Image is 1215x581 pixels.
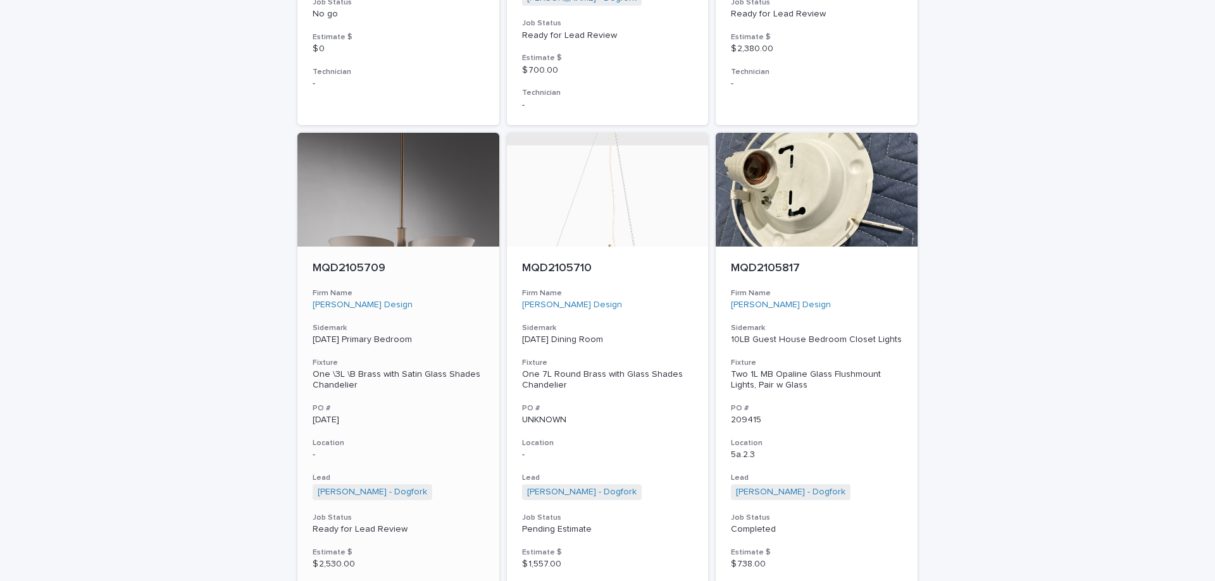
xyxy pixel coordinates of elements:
h3: Estimate $ [313,547,484,558]
p: $ 0 [313,44,484,54]
p: - [731,78,902,89]
h3: Estimate $ [731,32,902,42]
p: Pending Estimate [522,524,694,535]
div: One 7L Round Brass with Glass Shades Chandelier [522,369,694,391]
h3: Fixture [522,358,694,368]
p: Ready for Lead Review [313,524,484,535]
h3: Firm Name [313,288,484,298]
a: [PERSON_NAME] Design [313,300,413,310]
h3: Location [522,438,694,448]
p: 209415 [731,415,902,425]
h3: Job Status [522,18,694,28]
h3: PO # [313,403,484,413]
p: - [313,450,484,460]
h3: Estimate $ [522,53,694,63]
p: [DATE] Dining Room [522,334,694,345]
p: - [313,78,484,89]
h3: Location [731,438,902,448]
h3: Estimate $ [731,547,902,558]
h3: Job Status [731,513,902,523]
h3: Firm Name [522,288,694,298]
p: MQD2105817 [731,262,902,276]
h3: Job Status [313,513,484,523]
p: $ 2,530.00 [313,559,484,570]
h3: PO # [522,403,694,413]
p: - [522,450,694,460]
a: [PERSON_NAME] Design [731,300,831,310]
a: [PERSON_NAME] - Dogfork [736,487,845,498]
a: [PERSON_NAME] - Dogfork [318,487,427,498]
p: [DATE] [313,415,484,425]
p: 10LB Guest House Bedroom Closet Lights [731,334,902,345]
h3: Lead [522,473,694,483]
a: [PERSON_NAME] Design [522,300,622,310]
div: One \3L \B Brass with Satin Glass Shades Chandelier [313,369,484,391]
h3: Firm Name [731,288,902,298]
h3: Fixture [313,358,484,368]
h3: Sidemark [731,323,902,333]
p: 5a.2.3 [731,450,902,460]
h3: Job Status [522,513,694,523]
p: [DATE] Primary Bedroom [313,334,484,345]
h3: Lead [313,473,484,483]
p: - [522,100,694,111]
p: UNKNOWN [522,415,694,425]
p: MQD2105709 [313,262,484,276]
p: $ 738.00 [731,559,902,570]
p: $ 2,380.00 [731,44,902,54]
p: $ 700.00 [522,65,694,76]
h3: Sidemark [313,323,484,333]
h3: Lead [731,473,902,483]
h3: Sidemark [522,323,694,333]
h3: PO # [731,403,902,413]
h3: Estimate $ [522,547,694,558]
h3: Technician [522,88,694,98]
h3: Technician [731,67,902,77]
p: Ready for Lead Review [731,9,902,20]
h3: Estimate $ [313,32,484,42]
div: Two 1L MB Opaline Glass Flushmount Lights, Pair w Glass [731,369,902,391]
h3: Fixture [731,358,902,368]
a: [PERSON_NAME] - Dogfork [527,487,637,498]
p: MQD2105710 [522,262,694,276]
p: Ready for Lead Review [522,30,694,41]
h3: Location [313,438,484,448]
h3: Technician [313,67,484,77]
p: $ 1,557.00 [522,559,694,570]
p: Completed [731,524,902,535]
p: No go [313,9,484,20]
